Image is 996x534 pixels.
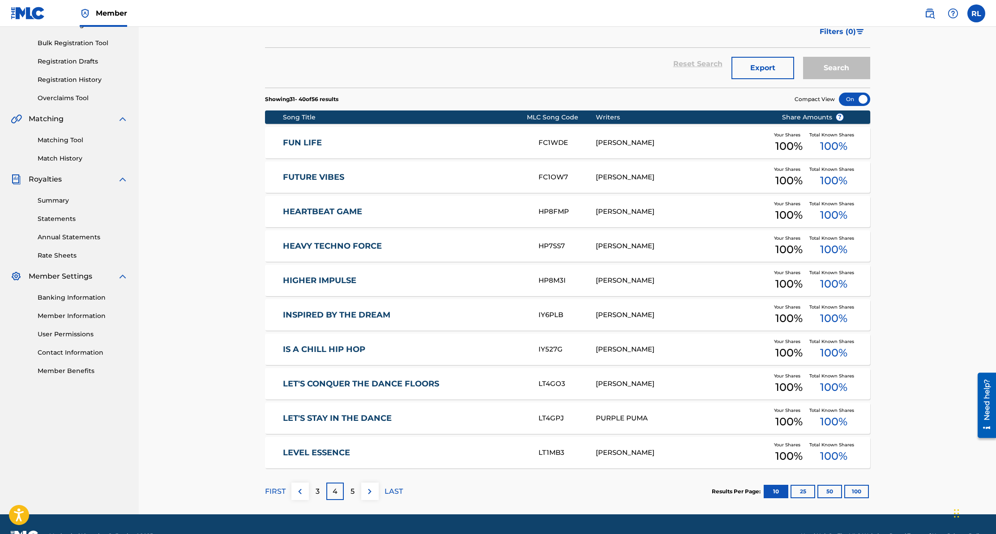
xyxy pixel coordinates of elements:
[774,338,804,345] span: Your Shares
[817,485,842,498] button: 50
[948,8,958,19] img: help
[820,345,847,361] span: 100 %
[775,448,803,464] span: 100 %
[283,113,527,122] div: Song Title
[295,486,305,497] img: left
[774,131,804,138] span: Your Shares
[951,491,996,534] iframe: Chat Widget
[596,448,768,458] div: [PERSON_NAME]
[596,207,768,217] div: [PERSON_NAME]
[712,487,763,496] p: Results Per Page:
[820,26,856,37] span: Filters ( 0 )
[333,486,338,497] p: 4
[596,113,768,122] div: Writers
[809,200,858,207] span: Total Known Shares
[96,8,127,18] span: Member
[539,138,596,148] div: FC1WDE
[283,310,526,320] a: INSPIRED BY THE DREAM
[809,269,858,276] span: Total Known Shares
[775,414,803,430] span: 100 %
[385,486,403,497] p: LAST
[809,407,858,414] span: Total Known Shares
[856,29,864,34] img: filter
[11,7,45,20] img: MLC Logo
[596,172,768,182] div: [PERSON_NAME]
[774,373,804,379] span: Your Shares
[265,486,286,497] p: FIRST
[596,379,768,389] div: [PERSON_NAME]
[38,136,128,145] a: Matching Tool
[283,207,526,217] a: HEARTBEAT GAME
[117,114,128,124] img: expand
[809,166,858,173] span: Total Known Shares
[775,310,803,326] span: 100 %
[29,174,62,185] span: Royalties
[820,173,847,189] span: 100 %
[820,276,847,292] span: 100 %
[820,448,847,464] span: 100 %
[774,441,804,448] span: Your Shares
[38,196,128,205] a: Summary
[29,114,64,124] span: Matching
[596,275,768,286] div: [PERSON_NAME]
[11,271,21,282] img: Member Settings
[775,276,803,292] span: 100 %
[539,379,596,389] div: LT4GO3
[38,330,128,339] a: User Permissions
[38,311,128,321] a: Member Information
[820,310,847,326] span: 100 %
[38,366,128,376] a: Member Benefits
[774,304,804,310] span: Your Shares
[775,173,803,189] span: 100 %
[774,200,804,207] span: Your Shares
[971,369,996,441] iframe: Resource Center
[782,113,844,122] span: Share Amounts
[38,348,128,357] a: Contact Information
[814,21,870,43] button: Filters (0)
[539,310,596,320] div: IY6PLB
[596,413,768,424] div: PURPLE PUMA
[283,448,526,458] a: LEVEL ESSENCE
[775,242,803,258] span: 100 %
[539,207,596,217] div: HP8FMP
[954,500,959,527] div: Перетащить
[527,113,596,122] div: MLC Song Code
[29,271,92,282] span: Member Settings
[38,214,128,224] a: Statements
[38,57,128,66] a: Registration Drafts
[844,485,869,498] button: 100
[364,486,375,497] img: right
[924,8,935,19] img: search
[283,275,526,286] a: HIGHER IMPULSE
[38,154,128,163] a: Match History
[809,304,858,310] span: Total Known Shares
[38,75,128,85] a: Registration History
[38,38,128,48] a: Bulk Registration Tool
[38,233,128,242] a: Annual Statements
[775,138,803,154] span: 100 %
[283,241,526,251] a: HEAVY TECHNO FORCE
[764,485,788,498] button: 10
[951,491,996,534] div: Виджет чата
[820,242,847,258] span: 100 %
[809,235,858,242] span: Total Known Shares
[967,4,985,22] div: User Menu
[774,407,804,414] span: Your Shares
[944,4,962,22] div: Help
[809,373,858,379] span: Total Known Shares
[283,138,526,148] a: FUN LIFE
[596,344,768,355] div: [PERSON_NAME]
[11,114,22,124] img: Matching
[316,486,320,497] p: 3
[539,241,596,251] div: HP7SS7
[38,293,128,302] a: Banking Information
[539,275,596,286] div: HP8M3I
[820,379,847,395] span: 100 %
[775,345,803,361] span: 100 %
[775,379,803,395] span: 100 %
[795,95,835,103] span: Compact View
[283,379,526,389] a: LET'S CONQUER THE DANCE FLOORS
[265,95,338,103] p: Showing 31 - 40 of 56 results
